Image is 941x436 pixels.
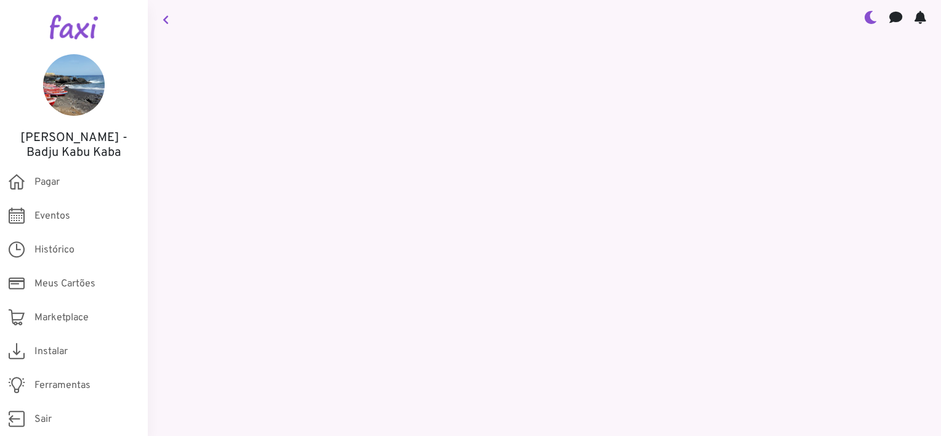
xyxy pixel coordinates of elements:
span: Ferramentas [34,378,91,393]
span: Marketplace [34,310,89,325]
span: Pagar [34,175,60,190]
span: Meus Cartões [34,277,95,291]
span: Sair [34,412,52,427]
h5: [PERSON_NAME] -Badju Kabu Kaba [18,131,129,160]
span: Instalar [34,344,68,359]
span: Eventos [34,209,70,224]
span: Histórico [34,243,75,257]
